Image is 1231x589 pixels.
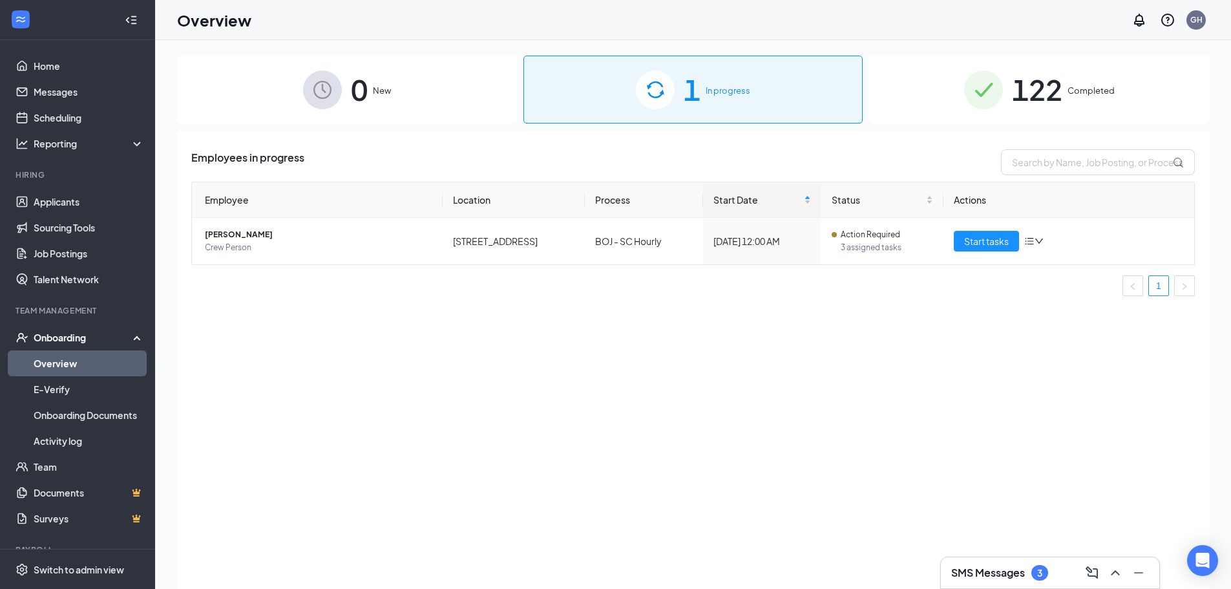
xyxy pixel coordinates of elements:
a: Onboarding Documents [34,402,144,428]
svg: Settings [16,563,28,576]
a: Overview [34,350,144,376]
svg: UserCheck [16,331,28,344]
svg: Collapse [125,14,138,27]
div: Onboarding [34,331,133,344]
svg: ComposeMessage [1084,565,1100,581]
td: [STREET_ADDRESS] [443,218,585,264]
button: right [1174,275,1195,296]
button: Minimize [1128,562,1149,583]
div: Switch to admin view [34,563,124,576]
h1: Overview [177,9,251,31]
svg: Notifications [1131,12,1147,28]
span: [PERSON_NAME] [205,228,432,241]
li: Previous Page [1122,275,1143,296]
th: Status [821,182,944,218]
span: Action Required [841,228,900,241]
span: right [1181,283,1188,290]
span: In progress [706,84,750,97]
svg: Minimize [1131,565,1146,581]
a: Applicants [34,189,144,215]
a: SurveysCrown [34,506,144,531]
th: Location [443,182,585,218]
svg: WorkstreamLogo [14,13,27,26]
span: 0 [351,67,368,112]
button: left [1122,275,1143,296]
div: 3 [1037,568,1042,579]
a: Team [34,454,144,480]
svg: Analysis [16,137,28,150]
span: Status [832,193,924,207]
button: Start tasks [954,231,1019,252]
a: Sourcing Tools [34,215,144,241]
th: Process [585,182,703,218]
th: Employee [192,182,443,218]
span: down [1035,237,1044,246]
span: New [373,84,391,97]
div: GH [1190,14,1203,25]
span: 3 assigned tasks [841,241,934,254]
a: E-Verify [34,376,144,402]
svg: QuestionInfo [1160,12,1175,28]
th: Actions [943,182,1194,218]
h3: SMS Messages [951,566,1025,580]
span: 122 [1012,67,1062,112]
a: 1 [1149,276,1168,295]
div: Reporting [34,137,145,150]
input: Search by Name, Job Posting, or Process [1001,149,1195,175]
a: Job Postings [34,241,144,266]
span: left [1129,283,1137,290]
a: Talent Network [34,266,144,292]
td: BOJ - SC Hourly [585,218,703,264]
li: Next Page [1174,275,1195,296]
a: Home [34,53,144,79]
button: ChevronUp [1105,562,1126,583]
li: 1 [1148,275,1169,296]
span: bars [1024,236,1035,246]
span: Completed [1068,84,1115,97]
span: Start Date [713,193,801,207]
span: Crew Person [205,241,432,254]
a: Scheduling [34,105,144,131]
a: DocumentsCrown [34,480,144,506]
div: Hiring [16,169,142,180]
div: [DATE] 12:00 AM [713,234,811,248]
div: Open Intercom Messenger [1187,545,1218,576]
a: Activity log [34,428,144,454]
button: ComposeMessage [1082,562,1102,583]
a: Messages [34,79,144,105]
div: Payroll [16,544,142,555]
svg: ChevronUp [1108,565,1123,581]
span: Employees in progress [191,149,304,175]
span: 1 [684,67,700,112]
span: Start tasks [964,234,1009,248]
div: Team Management [16,305,142,316]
